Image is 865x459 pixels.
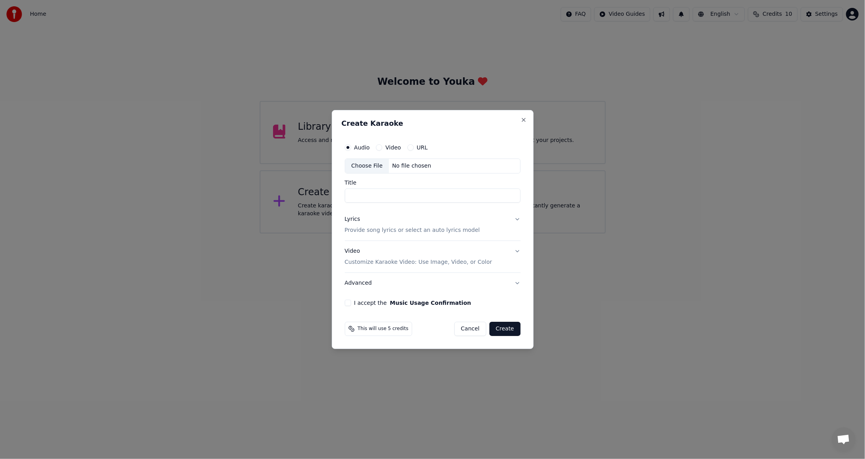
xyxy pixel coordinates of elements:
button: I accept the [390,300,471,306]
label: URL [417,145,428,150]
button: VideoCustomize Karaoke Video: Use Image, Video, or Color [345,241,521,272]
div: No file chosen [389,162,434,170]
h2: Create Karaoke [342,120,524,127]
label: Video [385,145,401,150]
label: I accept the [354,300,471,306]
p: Provide song lyrics or select an auto lyrics model [345,226,480,234]
span: This will use 5 credits [358,326,409,332]
div: Video [345,247,492,266]
label: Audio [354,145,370,150]
p: Customize Karaoke Video: Use Image, Video, or Color [345,258,492,266]
div: Choose File [345,159,389,173]
div: Lyrics [345,215,360,223]
button: Create [489,322,521,336]
label: Title [345,180,521,185]
button: LyricsProvide song lyrics or select an auto lyrics model [345,209,521,241]
button: Cancel [454,322,486,336]
button: Advanced [345,273,521,293]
